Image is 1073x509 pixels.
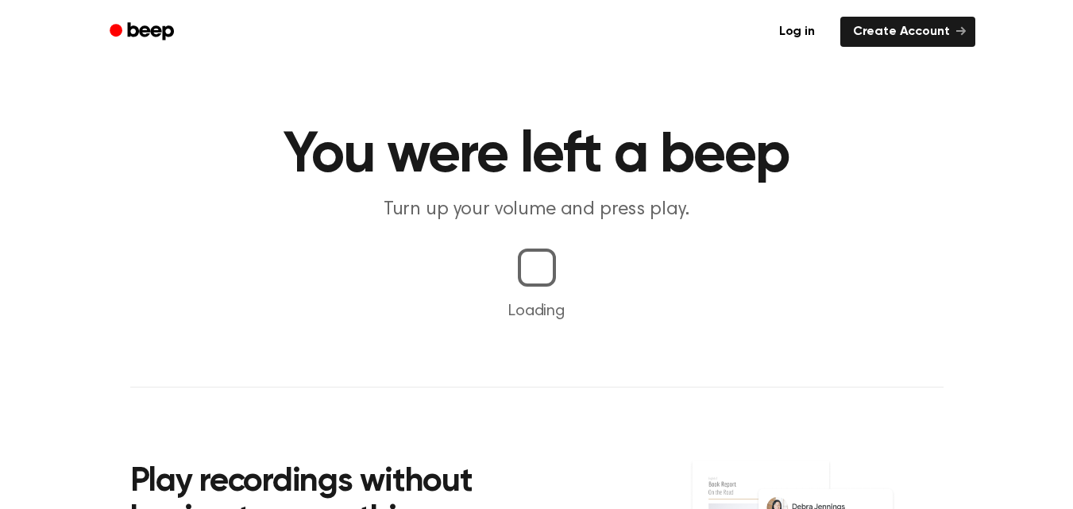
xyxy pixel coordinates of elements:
p: Turn up your volume and press play. [232,197,842,223]
h1: You were left a beep [130,127,944,184]
p: Loading [19,299,1054,323]
a: Log in [763,13,831,50]
a: Create Account [840,17,975,47]
a: Beep [98,17,188,48]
